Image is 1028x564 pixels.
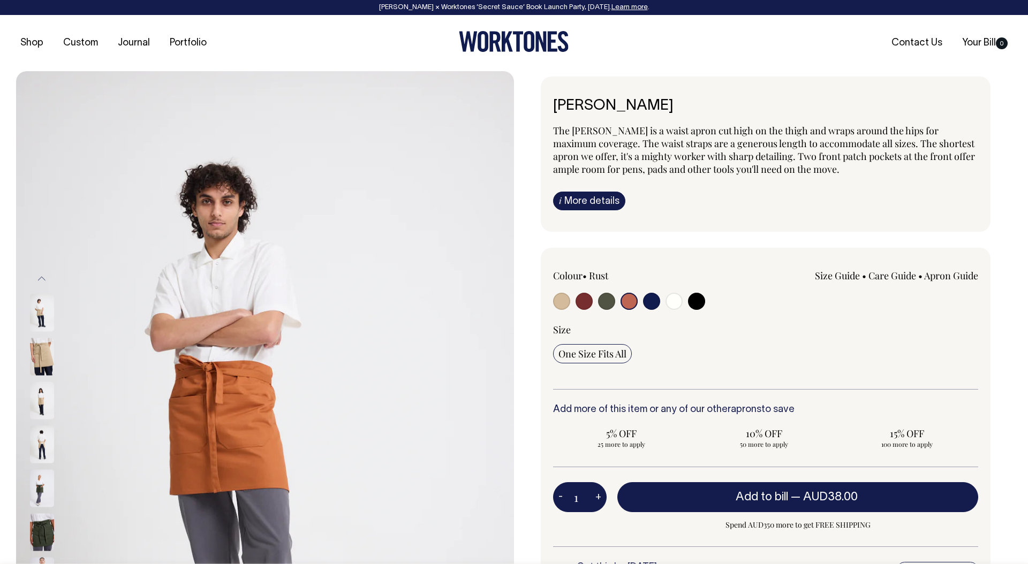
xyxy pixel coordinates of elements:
h6: Add more of this item or any of our other to save [553,405,978,415]
img: khaki [30,426,54,463]
input: 5% OFF 25 more to apply [553,424,690,452]
button: - [553,486,568,508]
div: [PERSON_NAME] × Worktones ‘Secret Sauce’ Book Launch Party, [DATE]. . [11,4,1017,11]
span: 25 more to apply [558,440,684,448]
a: Care Guide [868,269,916,282]
h6: [PERSON_NAME] [553,98,978,115]
img: khaki [30,382,54,420]
span: 0 [996,37,1008,49]
a: Learn more [611,4,648,11]
span: • [583,269,587,282]
span: • [862,269,866,282]
a: iMore details [553,192,625,210]
span: Spend AUD350 more to get FREE SHIPPING [617,519,978,531]
a: Apron Guide [924,269,978,282]
input: 15% OFF 100 more to apply [838,424,975,452]
span: 50 more to apply [701,440,827,448]
span: 5% OFF [558,427,684,440]
a: Shop [16,34,48,52]
span: The [PERSON_NAME] is a waist apron cut high on the thigh and wraps around the hips for maximum co... [553,124,975,176]
label: Rust [589,269,608,282]
div: Size [553,323,978,336]
span: AUD38.00 [803,492,858,502]
img: khaki [30,338,54,376]
a: Custom [59,34,102,52]
a: Your Bill0 [958,34,1012,52]
input: 10% OFF 50 more to apply [696,424,833,452]
div: Colour [553,269,723,282]
button: + [590,486,607,508]
span: One Size Fits All [558,347,626,360]
a: Portfolio [165,34,211,52]
span: • [918,269,923,282]
span: 10% OFF [701,427,827,440]
span: 15% OFF [844,427,970,440]
button: Add to bill —AUD38.00 [617,482,978,512]
span: i [559,195,562,206]
img: olive [30,514,54,551]
img: khaki [30,294,54,332]
span: 100 more to apply [844,440,970,448]
a: Journal [114,34,154,52]
span: — [791,492,860,502]
a: aprons [731,405,761,414]
button: Previous [34,267,50,291]
span: Add to bill [736,492,788,502]
a: Size Guide [815,269,860,282]
input: One Size Fits All [553,344,632,363]
img: olive [30,470,54,507]
a: Contact Us [887,34,947,52]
